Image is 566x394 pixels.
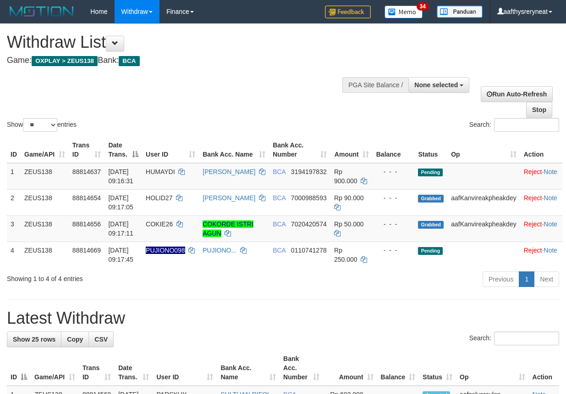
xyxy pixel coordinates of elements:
[520,137,562,163] th: Action
[119,56,139,66] span: BCA
[377,350,419,386] th: Balance: activate to sort column ascending
[534,271,559,287] a: Next
[520,242,562,268] td: ·
[153,350,217,386] th: User ID: activate to sort column ascending
[21,163,69,190] td: ZEUS138
[385,6,423,18] img: Button%20Memo.svg
[7,189,21,215] td: 2
[217,350,280,386] th: Bank Acc. Name: activate to sort column ascending
[7,215,21,242] td: 3
[291,168,327,175] span: Copy 3194197832 to clipboard
[376,220,411,229] div: - - -
[418,247,443,255] span: Pending
[481,86,553,102] a: Run Auto-Refresh
[72,168,101,175] span: 88814637
[94,336,108,343] span: CSV
[21,242,69,268] td: ZEUS138
[146,168,175,175] span: HUMAYDI
[520,189,562,215] td: ·
[291,247,327,254] span: Copy 0110741278 to clipboard
[21,215,69,242] td: ZEUS138
[104,137,142,163] th: Date Trans.: activate to sort column descending
[418,221,444,229] span: Grabbed
[414,137,447,163] th: Status
[419,350,456,386] th: Status: activate to sort column ascending
[7,5,77,18] img: MOTION_logo.png
[342,77,408,93] div: PGA Site Balance /
[520,163,562,190] td: ·
[72,247,101,254] span: 88814669
[203,220,253,237] a: COKORDE ISTRI AGUN
[7,118,77,132] label: Show entries
[280,350,323,386] th: Bank Acc. Number: activate to sort column ascending
[273,168,286,175] span: BCA
[7,270,229,283] div: Showing 1 to 4 of 4 entries
[519,271,534,287] a: 1
[203,194,255,202] a: [PERSON_NAME]
[524,168,542,175] a: Reject
[544,220,557,228] a: Note
[67,336,83,343] span: Copy
[72,194,101,202] span: 88814654
[408,77,469,93] button: None selected
[13,336,55,343] span: Show 25 rows
[21,189,69,215] td: ZEUS138
[115,350,153,386] th: Date Trans.: activate to sort column ascending
[273,194,286,202] span: BCA
[291,220,327,228] span: Copy 7020420574 to clipboard
[199,137,269,163] th: Bank Acc. Name: activate to sort column ascending
[146,220,173,228] span: COKIE26
[23,118,57,132] select: Showentries
[526,102,552,118] a: Stop
[7,350,31,386] th: ID: activate to sort column descending
[273,220,286,228] span: BCA
[483,271,519,287] a: Previous
[146,194,172,202] span: HOLID27
[7,33,368,51] h1: Withdraw List
[72,220,101,228] span: 88814656
[544,194,557,202] a: Note
[456,350,528,386] th: Op: activate to sort column ascending
[108,220,133,237] span: [DATE] 09:17:11
[417,2,429,11] span: 34
[418,169,443,176] span: Pending
[529,350,559,386] th: Action
[524,247,542,254] a: Reject
[7,137,21,163] th: ID
[330,137,373,163] th: Amount: activate to sort column ascending
[146,247,185,254] span: Nama rekening ada tanda titik/strip, harap diedit
[469,332,559,345] label: Search:
[108,168,133,185] span: [DATE] 09:16:31
[544,168,557,175] a: Note
[7,332,61,347] a: Show 25 rows
[414,81,458,89] span: None selected
[494,118,559,132] input: Search:
[21,137,69,163] th: Game/API: activate to sort column ascending
[325,6,371,18] img: Feedback.jpg
[437,6,483,18] img: panduan.png
[7,56,368,65] h4: Game: Bank:
[142,137,199,163] th: User ID: activate to sort column ascending
[7,163,21,190] td: 1
[108,194,133,211] span: [DATE] 09:17:05
[376,246,411,255] div: - - -
[469,118,559,132] label: Search:
[376,193,411,203] div: - - -
[334,220,364,228] span: Rp 50.000
[334,168,357,185] span: Rp 900.000
[334,247,357,263] span: Rp 250.000
[108,247,133,263] span: [DATE] 09:17:45
[7,242,21,268] td: 4
[447,215,520,242] td: aafKanvireakpheakdey
[524,194,542,202] a: Reject
[69,137,105,163] th: Trans ID: activate to sort column ascending
[88,332,114,347] a: CSV
[61,332,89,347] a: Copy
[544,247,557,254] a: Note
[269,137,330,163] th: Bank Acc. Number: activate to sort column ascending
[32,56,98,66] span: OXPLAY > ZEUS138
[334,194,364,202] span: Rp 90.000
[447,137,520,163] th: Op: activate to sort column ascending
[524,220,542,228] a: Reject
[203,247,236,254] a: PUJIONO...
